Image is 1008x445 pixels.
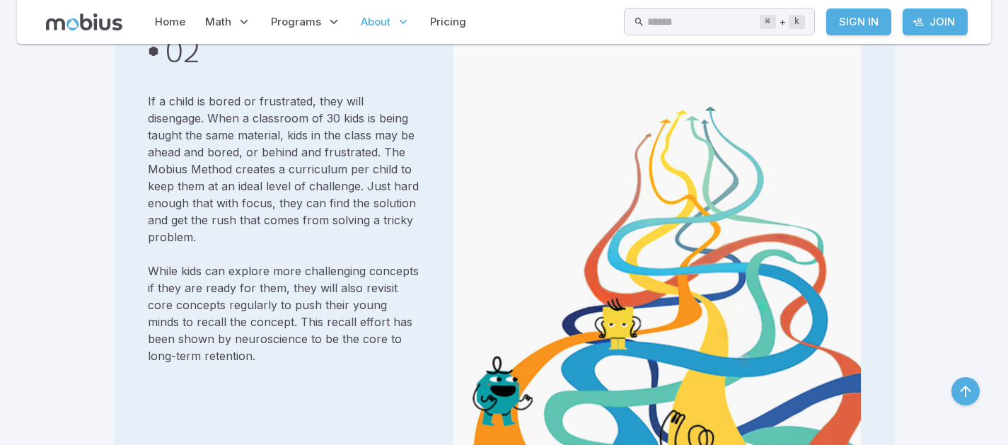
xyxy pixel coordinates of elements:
div: + [760,13,805,30]
p: If a child is bored or frustrated, they will disengage. When a classroom of 30 kids is being taug... [148,93,419,245]
a: Join [903,8,968,35]
span: Math [205,14,231,30]
kbd: k [789,15,805,29]
span: Programs [271,14,321,30]
kbd: ⌘ [760,15,776,29]
a: Pricing [426,6,470,38]
span: About [361,14,390,30]
a: Sign In [826,8,891,35]
p: While kids can explore more challenging concepts if they are ready for them, they will also revis... [148,262,419,364]
a: Home [151,6,190,38]
h2: 02 [165,32,200,70]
